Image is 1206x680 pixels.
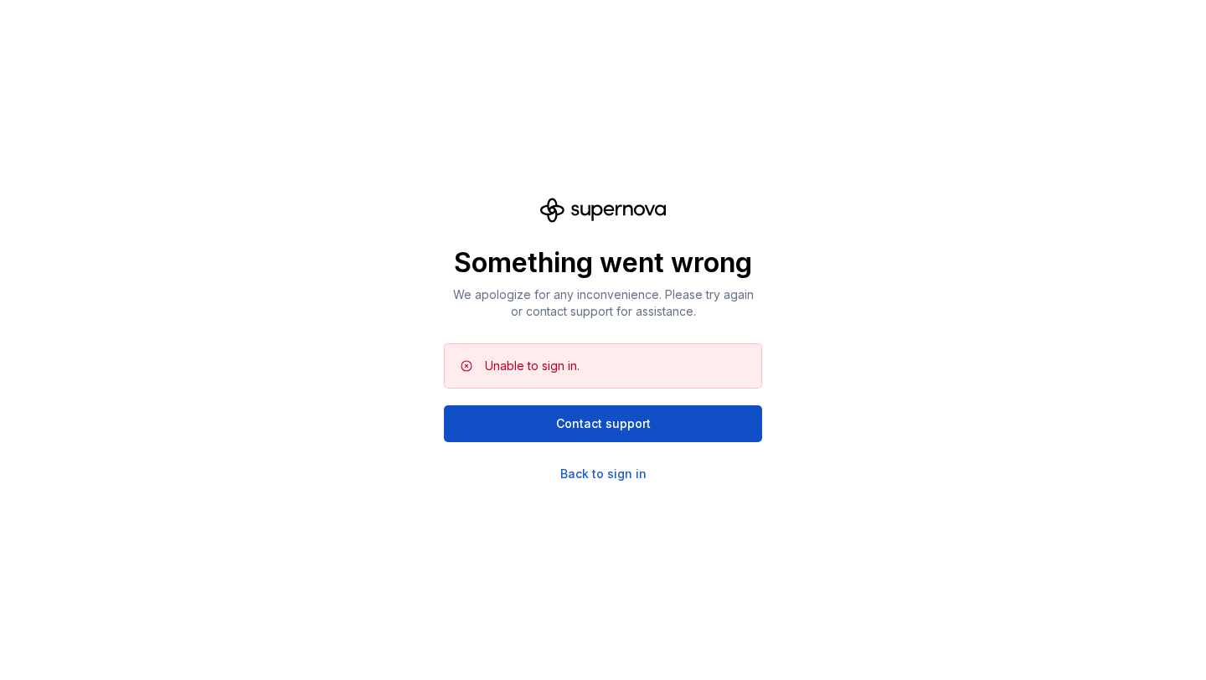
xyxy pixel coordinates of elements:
span: Contact support [556,415,651,432]
div: Unable to sign in. [485,358,580,374]
p: We apologize for any inconvenience. Please try again or contact support for assistance. [444,286,762,320]
a: Back to sign in [560,466,647,482]
button: Contact support [444,405,762,442]
p: Something went wrong [444,246,762,280]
